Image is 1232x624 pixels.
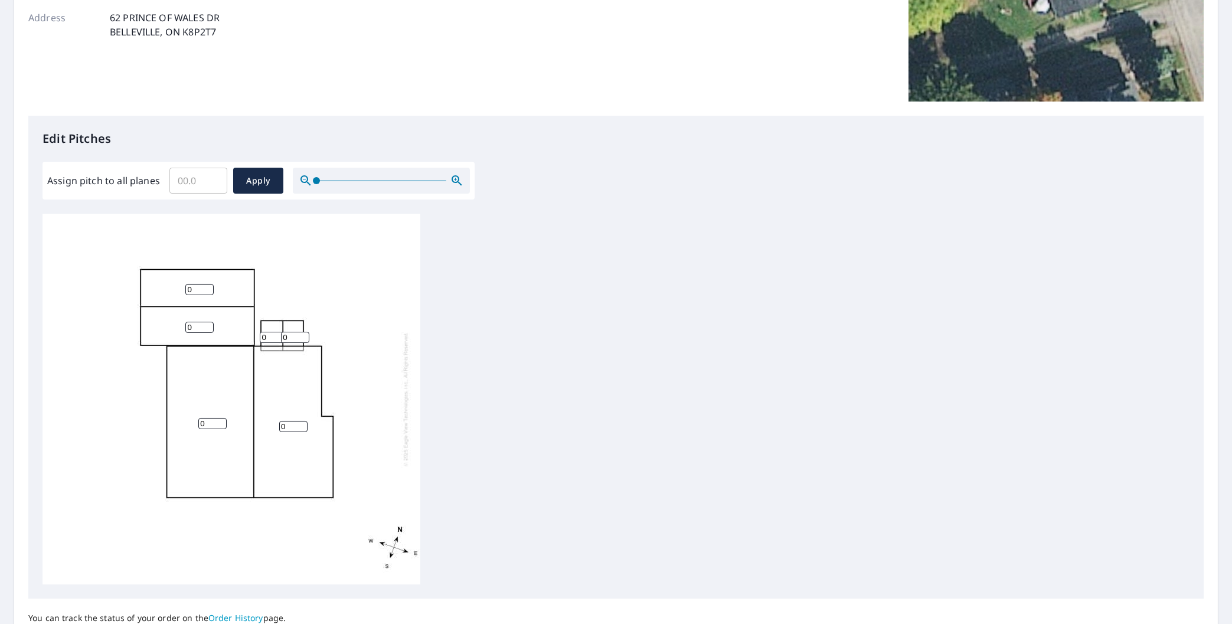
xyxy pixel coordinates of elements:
[233,168,283,194] button: Apply
[47,174,160,188] label: Assign pitch to all planes
[169,164,227,197] input: 00.0
[28,11,99,39] p: Address
[208,612,263,623] a: Order History
[110,11,220,39] p: 62 PRINCE OF WALES DR BELLEVILLE, ON K8P2T7
[28,613,345,623] p: You can track the status of your order on the page.
[243,174,274,188] span: Apply
[43,130,1189,148] p: Edit Pitches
